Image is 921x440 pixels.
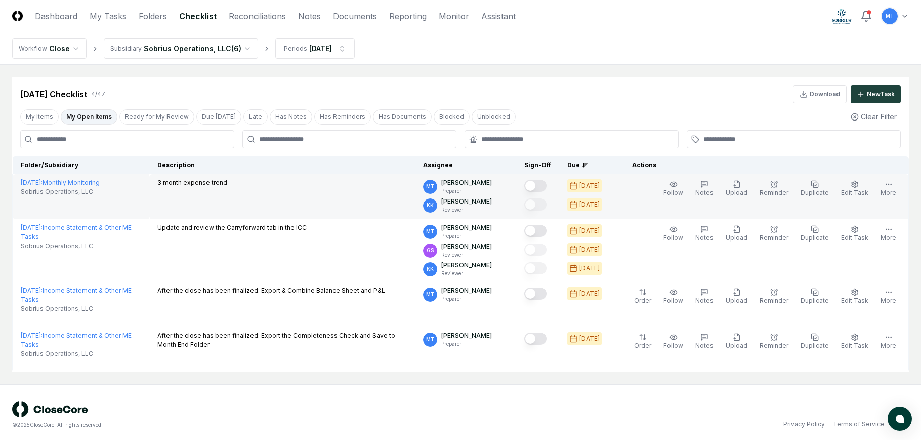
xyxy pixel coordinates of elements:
[663,297,683,304] span: Follow
[661,331,685,352] button: Follow
[481,10,516,22] a: Assistant
[579,245,600,254] div: [DATE]
[196,109,241,125] button: Due Today
[373,109,432,125] button: Has Documents
[426,228,435,235] span: MT
[472,109,516,125] button: Unblocked
[524,333,547,345] button: Mark complete
[878,331,898,352] button: More
[426,336,435,343] span: MT
[878,178,898,199] button: More
[149,156,415,174] th: Description
[119,109,194,125] button: Ready for My Review
[760,342,788,349] span: Reminder
[634,297,651,304] span: Order
[724,331,749,352] button: Upload
[878,223,898,245] button: More
[693,223,716,245] button: Notes
[758,331,790,352] button: Reminder
[21,287,132,303] a: [DATE]:Income Statement & Other ME Tasks
[695,234,714,242] span: Notes
[309,43,332,54] div: [DATE]
[524,288,547,300] button: Mark complete
[441,187,492,195] p: Preparer
[441,340,492,348] p: Preparer
[21,332,132,348] a: [DATE]:Income Statement & Other ME Tasks
[760,189,788,196] span: Reminder
[20,88,87,100] div: [DATE] Checklist
[441,206,492,214] p: Reviewer
[579,289,600,298] div: [DATE]
[724,223,749,245] button: Upload
[579,200,600,209] div: [DATE]
[801,342,829,349] span: Duplicate
[21,349,93,358] span: Sobrius Operations, LLC
[179,10,217,22] a: Checklist
[275,38,355,59] button: Periods[DATE]
[157,286,385,295] p: After the close has been finalized: Export & Combine Balance Sheet and P&L
[441,331,492,340] p: [PERSON_NAME]
[434,109,470,125] button: Blocked
[298,10,321,22] a: Notes
[426,291,435,298] span: MT
[524,262,547,274] button: Mark complete
[516,156,559,174] th: Sign-Off
[426,183,435,190] span: MT
[881,7,899,25] button: MT
[579,264,600,273] div: [DATE]
[724,178,749,199] button: Upload
[693,331,716,352] button: Notes
[12,401,88,417] img: logo
[229,10,286,22] a: Reconciliations
[760,297,788,304] span: Reminder
[724,286,749,307] button: Upload
[799,178,831,199] button: Duplicate
[839,286,870,307] button: Edit Task
[21,287,43,294] span: [DATE] :
[110,44,142,53] div: Subsidiary
[661,178,685,199] button: Follow
[632,331,653,352] button: Order
[783,420,825,429] a: Privacy Policy
[21,179,100,186] a: [DATE]:Monthly Monitoring
[441,242,492,251] p: [PERSON_NAME]
[427,265,434,273] span: KK
[524,244,547,256] button: Mark complete
[157,331,407,349] p: After the close has been finalized: Export the Completeness Check and Save to Month End Folder
[21,224,132,241] a: [DATE]:Income Statement & Other ME Tasks
[284,44,307,53] div: Periods
[579,226,600,235] div: [DATE]
[634,342,651,349] span: Order
[661,286,685,307] button: Follow
[441,197,492,206] p: [PERSON_NAME]
[21,242,93,251] span: Sobrius Operations, LLC
[579,334,600,343] div: [DATE]
[389,10,427,22] a: Reporting
[21,179,43,186] span: [DATE] :
[524,180,547,192] button: Mark complete
[441,286,492,295] p: [PERSON_NAME]
[886,12,894,20] span: MT
[35,10,77,22] a: Dashboard
[841,342,868,349] span: Edit Task
[726,342,747,349] span: Upload
[661,223,685,245] button: Follow
[439,10,469,22] a: Monitor
[157,178,227,187] p: 3 month expense trend
[847,107,901,126] button: Clear Filter
[878,286,898,307] button: More
[441,270,492,277] p: Reviewer
[841,234,868,242] span: Edit Task
[799,286,831,307] button: Duplicate
[726,189,747,196] span: Upload
[12,11,23,21] img: Logo
[441,223,492,232] p: [PERSON_NAME]
[839,178,870,199] button: Edit Task
[632,286,653,307] button: Order
[867,90,895,99] div: New Task
[21,332,43,339] span: [DATE] :
[21,224,43,231] span: [DATE] :
[427,202,434,209] span: KK
[415,156,516,174] th: Assignee
[90,10,127,22] a: My Tasks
